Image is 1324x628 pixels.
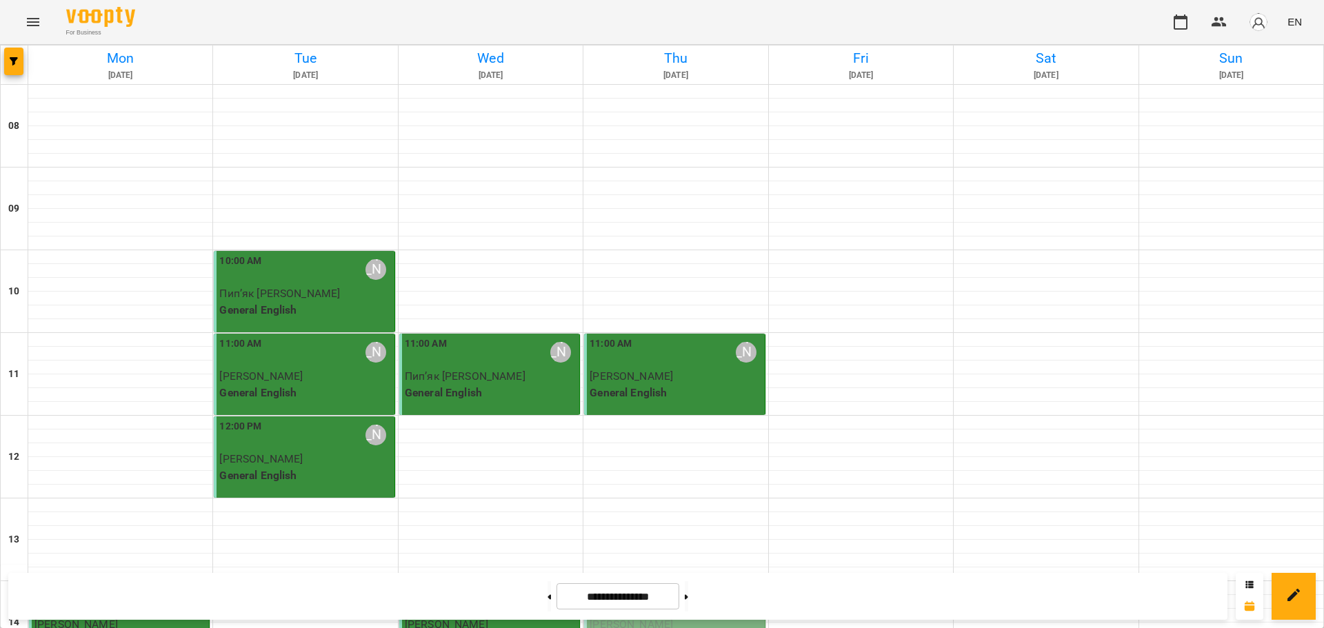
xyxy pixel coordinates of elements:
[365,259,386,280] div: Макарова Яна
[66,7,135,27] img: Voopty Logo
[771,48,951,69] h6: Fri
[590,369,673,383] span: [PERSON_NAME]
[1287,14,1302,29] span: EN
[8,119,19,134] h6: 08
[219,302,391,318] p: General English
[219,452,303,465] span: [PERSON_NAME]
[590,385,761,401] p: General English
[956,69,1136,82] h6: [DATE]
[219,385,391,401] p: General English
[30,69,210,82] h6: [DATE]
[405,385,576,401] p: General English
[17,6,50,39] button: Menu
[8,449,19,465] h6: 12
[219,254,261,269] label: 10:00 AM
[550,342,571,363] div: Макарова Яна
[401,69,581,82] h6: [DATE]
[8,284,19,299] h6: 10
[215,48,395,69] h6: Tue
[219,287,340,300] span: Пип’як [PERSON_NAME]
[8,532,19,547] h6: 13
[1141,48,1321,69] h6: Sun
[219,419,261,434] label: 12:00 PM
[219,336,261,352] label: 11:00 AM
[219,467,391,484] p: General English
[8,201,19,216] h6: 09
[736,342,756,363] div: Макарова Яна
[215,69,395,82] h6: [DATE]
[405,336,447,352] label: 11:00 AM
[1141,69,1321,82] h6: [DATE]
[66,28,135,37] span: For Business
[219,369,303,383] span: [PERSON_NAME]
[590,336,632,352] label: 11:00 AM
[365,342,386,363] div: Макарова Яна
[1249,12,1268,32] img: avatar_s.png
[771,69,951,82] h6: [DATE]
[30,48,210,69] h6: Mon
[956,48,1136,69] h6: Sat
[365,425,386,445] div: Макарова Яна
[1282,9,1307,34] button: EN
[585,69,765,82] h6: [DATE]
[405,369,525,383] span: Пип’як [PERSON_NAME]
[401,48,581,69] h6: Wed
[585,48,765,69] h6: Thu
[8,367,19,382] h6: 11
